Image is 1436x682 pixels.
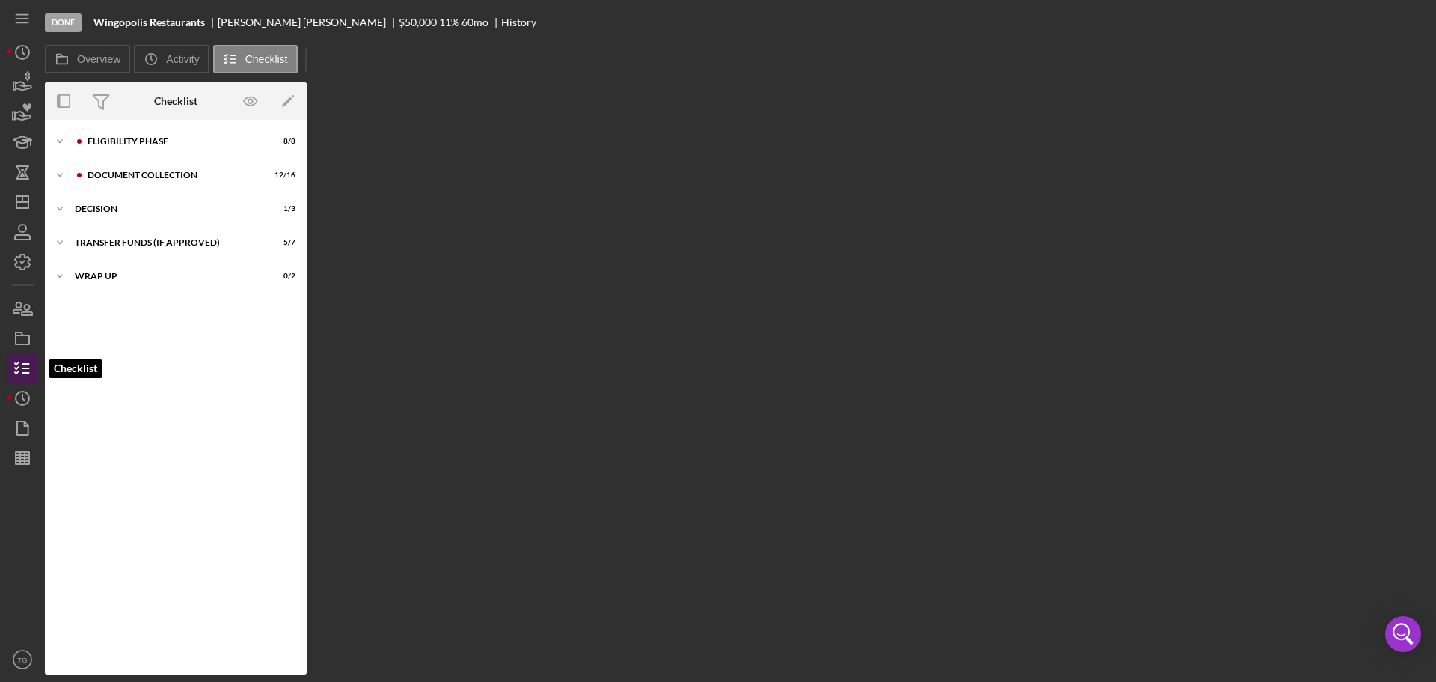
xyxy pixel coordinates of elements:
[269,137,295,146] div: 8 / 8
[75,204,258,213] div: Decision
[269,238,295,247] div: 5 / 7
[75,238,258,247] div: Transfer Funds (If Approved)
[88,137,258,146] div: Eligibility Phase
[439,16,459,28] div: 11 %
[269,171,295,180] div: 12 / 16
[166,53,199,65] label: Activity
[45,13,82,32] div: Done
[218,16,399,28] div: [PERSON_NAME] [PERSON_NAME]
[461,16,488,28] div: 60 mo
[245,53,288,65] label: Checklist
[17,656,27,664] text: TG
[269,272,295,281] div: 0 / 2
[45,45,130,73] button: Overview
[269,204,295,213] div: 1 / 3
[75,272,258,281] div: Wrap Up
[88,171,258,180] div: Document Collection
[399,16,437,28] div: $50,000
[213,45,298,73] button: Checklist
[7,645,37,675] button: TG
[501,16,536,28] div: History
[154,95,197,107] div: Checklist
[93,16,205,28] b: Wingopolis Restaurants
[1385,616,1421,652] div: Open Intercom Messenger
[77,53,120,65] label: Overview
[134,45,209,73] button: Activity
